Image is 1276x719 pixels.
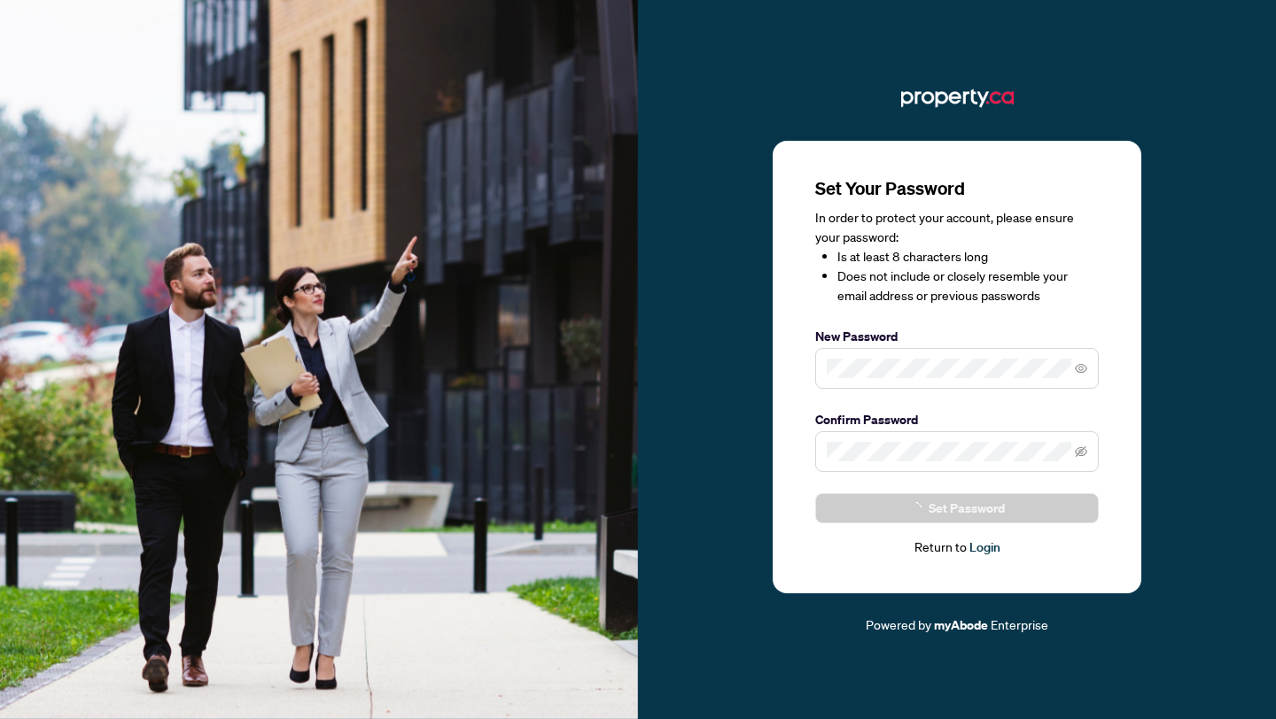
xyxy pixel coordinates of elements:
div: In order to protect your account, please ensure your password: [815,208,1099,305]
div: Return to [815,537,1099,558]
span: Enterprise [991,616,1048,632]
span: eye [1075,362,1087,375]
span: eye-invisible [1075,445,1087,458]
label: Confirm Password [815,410,1099,429]
a: Login [969,539,1000,555]
li: Is at least 8 characters long [837,247,1099,267]
a: myAbode [934,615,988,635]
span: Powered by [866,616,931,632]
label: New Password [815,327,1099,346]
li: Does not include or closely resemble your email address or previous passwords [837,267,1099,305]
button: Set Password [815,493,1099,523]
h3: Set Your Password [815,176,1099,201]
img: ma-logo [901,84,1014,112]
